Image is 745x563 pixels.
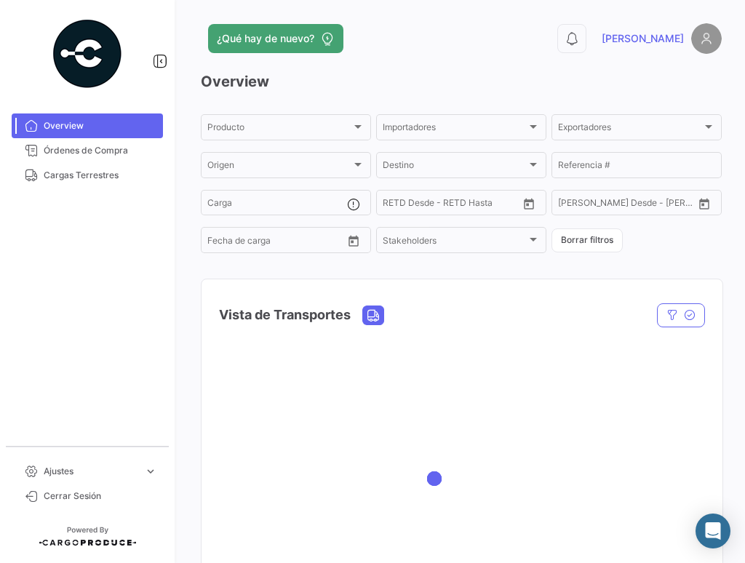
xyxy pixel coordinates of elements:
[691,23,722,54] img: placeholder-user.png
[363,306,383,324] button: Land
[383,200,409,210] input: Desde
[594,200,659,210] input: Hasta
[244,237,308,247] input: Hasta
[44,144,157,157] span: Órdenes de Compra
[419,200,484,210] input: Hasta
[201,71,722,92] h3: Overview
[12,138,163,163] a: Órdenes de Compra
[602,31,684,46] span: [PERSON_NAME]
[207,124,351,135] span: Producto
[343,230,364,252] button: Open calendar
[219,305,351,325] h4: Vista de Transportes
[693,193,715,215] button: Open calendar
[217,31,314,46] span: ¿Qué hay de nuevo?
[12,113,163,138] a: Overview
[558,200,584,210] input: Desde
[207,162,351,172] span: Origen
[51,17,124,90] img: powered-by.png
[383,162,527,172] span: Destino
[44,119,157,132] span: Overview
[44,465,138,478] span: Ajustes
[558,124,702,135] span: Exportadores
[383,124,527,135] span: Importadores
[44,169,157,182] span: Cargas Terrestres
[12,163,163,188] a: Cargas Terrestres
[696,514,730,548] div: Abrir Intercom Messenger
[551,228,623,252] button: Borrar filtros
[144,465,157,478] span: expand_more
[383,237,527,247] span: Stakeholders
[44,490,157,503] span: Cerrar Sesión
[208,24,343,53] button: ¿Qué hay de nuevo?
[207,237,234,247] input: Desde
[518,193,540,215] button: Open calendar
